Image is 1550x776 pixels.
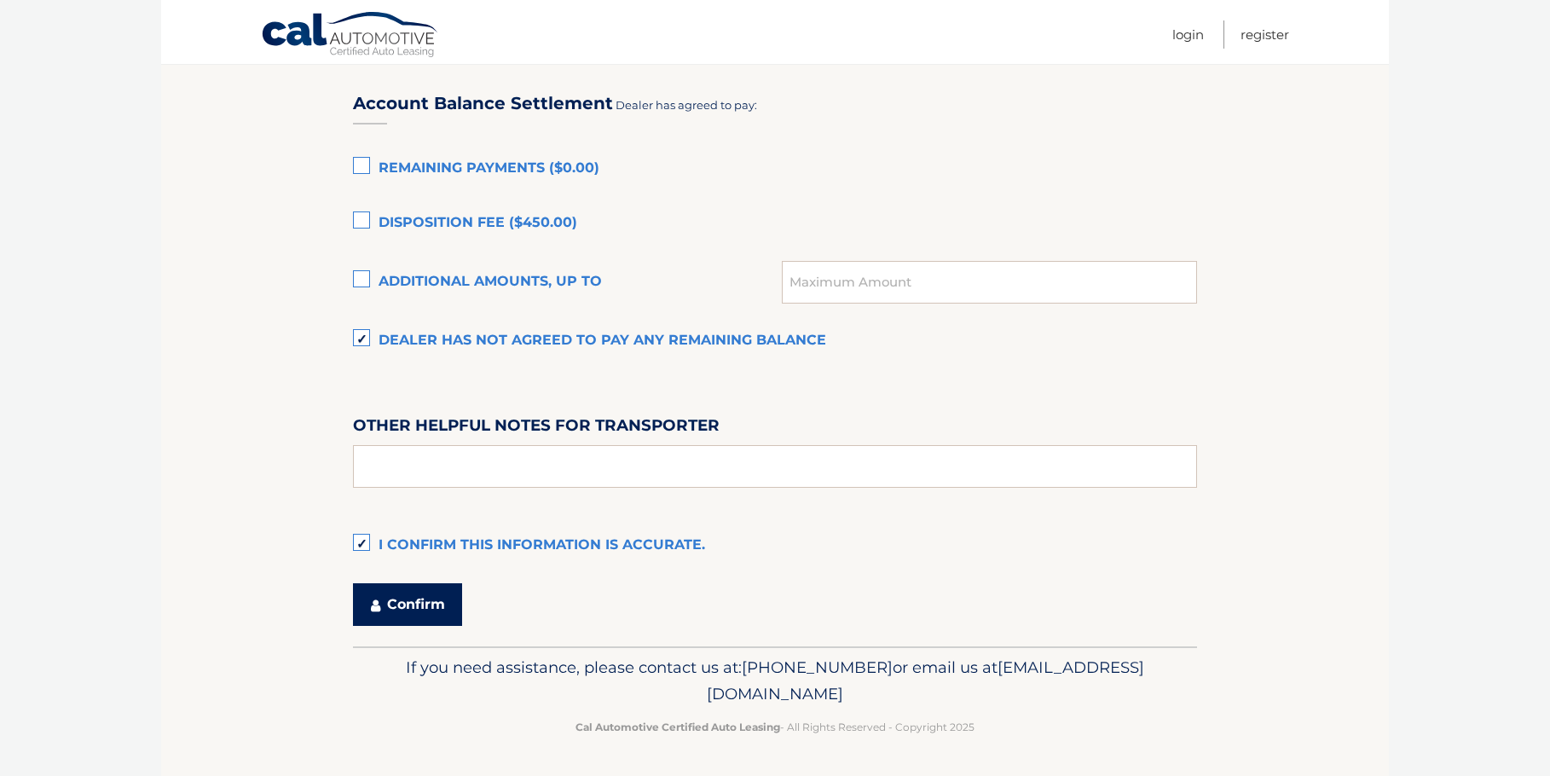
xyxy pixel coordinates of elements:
strong: Cal Automotive Certified Auto Leasing [575,721,780,733]
a: Login [1172,20,1204,49]
a: Register [1241,20,1289,49]
a: Cal Automotive [261,11,440,61]
h3: Account Balance Settlement [353,93,613,114]
button: Confirm [353,583,462,626]
p: If you need assistance, please contact us at: or email us at [364,654,1186,709]
label: Disposition Fee ($450.00) [353,206,1197,240]
input: Maximum Amount [782,261,1197,304]
label: Additional amounts, up to [353,265,782,299]
span: Dealer has agreed to pay: [616,98,757,112]
label: Remaining Payments ($0.00) [353,152,1197,186]
label: Other helpful notes for transporter [353,413,720,444]
label: I confirm this information is accurate. [353,529,1197,563]
span: [PHONE_NUMBER] [742,657,893,677]
p: - All Rights Reserved - Copyright 2025 [364,718,1186,736]
label: Dealer has not agreed to pay any remaining balance [353,324,1197,358]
